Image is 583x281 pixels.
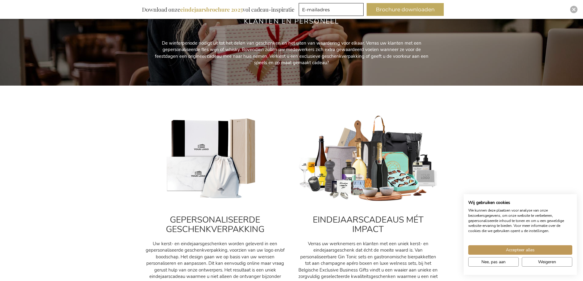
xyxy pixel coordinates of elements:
img: cadeau_personeel_medewerkers-kerst_1 [298,115,439,203]
p: De winterperiode nodigt uit tot het delen van geschenken en het uiten van waardering voor elkaar.... [154,40,429,66]
p: We kunnen deze plaatsen voor analyse van onze bezoekersgegevens, om onze website te verbeteren, g... [468,208,572,234]
div: Download onze vol cadeau-inspiratie [139,3,297,16]
h2: Wij gebruiken cookies [468,200,572,205]
button: Pas cookie voorkeuren aan [468,257,519,267]
form: marketing offers and promotions [299,3,365,18]
h2: GEPERSONALISEERDE GESCHENKVERPAKKING [145,215,286,234]
span: Accepteer alles [506,247,535,253]
img: Personalised_gifts [145,115,286,203]
span: Nee, pas aan [481,259,506,265]
button: Accepteer alle cookies [468,245,572,255]
input: E-mailadres [299,3,364,16]
span: Weigeren [538,259,556,265]
div: Close [570,6,577,13]
img: Close [572,8,576,11]
b: eindejaarsbrochure 2025 [180,6,243,13]
h2: Het einde van het jaar is het perfecte tijdstip om een origineel eindejaarsgeschenk te geven aan ... [177,3,406,25]
button: Alle cookies weigeren [522,257,572,267]
h2: EINDEJAARSCADEAUS MÉT IMPACT [298,215,439,234]
button: Brochure downloaden [367,3,444,16]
